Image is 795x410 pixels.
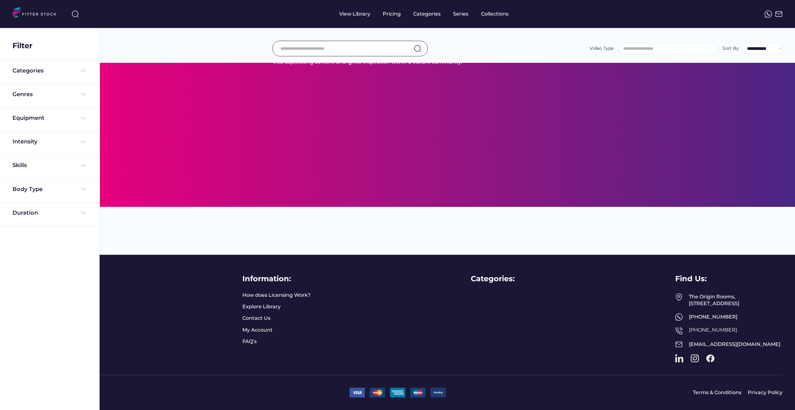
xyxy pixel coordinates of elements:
[12,161,28,169] div: Skills
[413,3,421,9] div: fvck
[12,40,32,51] div: Filter
[339,11,370,17] div: View Library
[80,91,87,98] img: Frame%20%284%29.svg
[675,273,707,284] div: Find Us:
[723,45,739,52] div: Sort By
[12,138,37,146] div: Intensity
[80,162,87,169] img: Frame%20%284%29.svg
[675,293,683,301] img: Frame%2049.svg
[370,388,385,397] img: 2.png
[390,388,405,397] img: 22.png
[765,10,772,18] img: meteor-icons_whatsapp%20%281%29.svg
[12,91,33,98] div: Genres
[590,45,614,52] div: Video Type
[80,185,87,193] img: Frame%20%284%29.svg
[80,67,87,74] img: Frame%20%285%29.svg
[80,138,87,146] img: Frame%20%284%29.svg
[349,388,365,397] img: 1.png
[12,185,43,193] div: Body Type
[689,293,783,307] div: The Origin Rooms, [STREET_ADDRESS]
[675,327,683,334] img: Frame%2050.svg
[242,327,273,333] a: My Account
[12,209,38,217] div: Duration
[775,10,783,18] img: Frame%2051.svg
[414,45,421,52] img: search-normal.svg
[693,389,741,396] a: Terms & Conditions
[242,315,270,322] a: Contact Us
[242,303,281,310] a: Explore Library
[12,389,345,396] a: FITTER STOCK © 2023
[242,338,258,345] a: FAQ’s
[471,273,515,284] div: Categories:
[80,209,87,217] img: Frame%20%284%29.svg
[689,327,737,333] a: [PHONE_NUMBER]
[430,388,446,397] img: 9.png
[72,10,79,18] img: search-normal%203.svg
[12,67,44,75] div: Categories
[675,313,683,321] img: meteor-icons_whatsapp%20%281%29.svg
[689,341,780,347] a: [EMAIL_ADDRESS][DOMAIN_NAME]
[242,273,291,284] div: Information:
[748,389,783,396] a: Privacy Policy
[481,11,508,17] div: Collections
[383,11,401,17] div: Pricing
[80,114,87,122] img: Frame%20%284%29.svg
[413,11,441,17] div: Categories
[675,341,683,348] img: Frame%2051.svg
[12,114,44,122] div: Equipment
[453,11,469,17] div: Series
[689,314,783,320] div: [PHONE_NUMBER]
[410,388,426,397] img: 3.png
[12,7,62,20] img: LOGO.svg
[242,292,311,299] a: How does Licensing Work?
